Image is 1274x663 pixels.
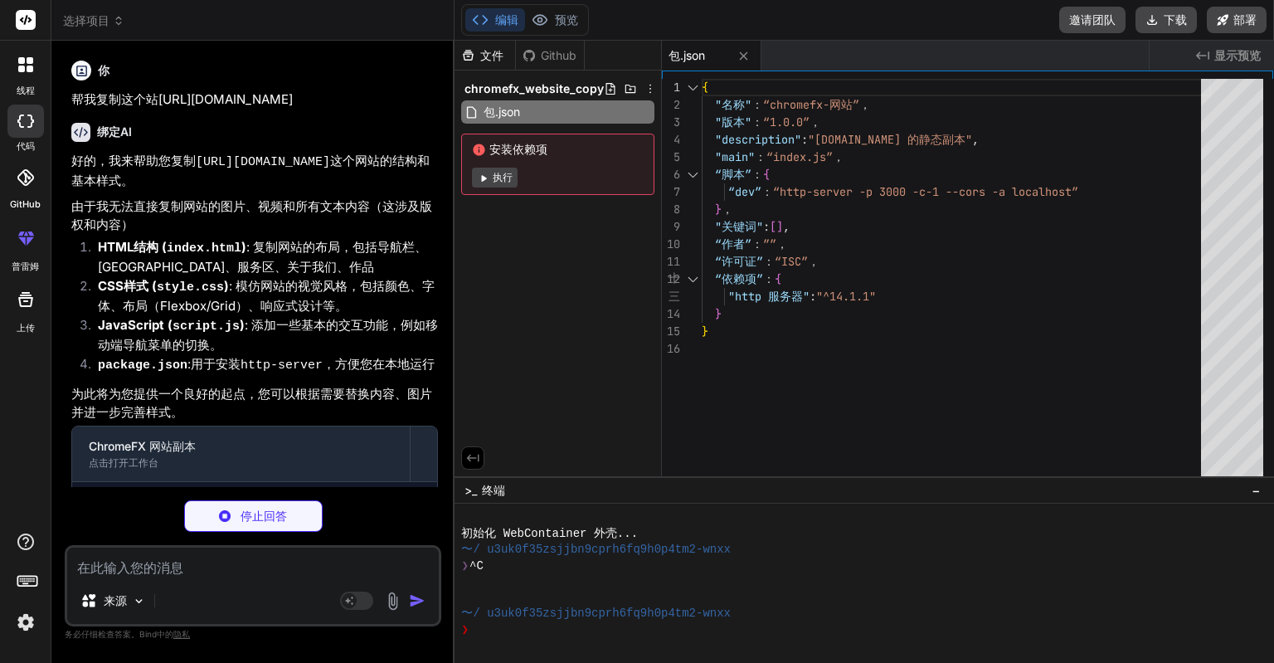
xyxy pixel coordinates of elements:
[98,63,109,77] font: 你
[98,278,435,314] font: : 模仿网站的视觉风格，包括颜色、字体、布局（Flexbox/Grid）、响应式设计等。
[187,356,241,372] font: :用于安装
[972,132,979,147] font: ,
[763,115,810,129] font: “1.0.0”
[132,594,146,608] img: 挑选模型
[673,149,680,164] font: 5
[755,149,766,164] font: ：
[173,629,190,639] font: 隐私
[97,124,132,139] font: 绑定AI
[751,97,763,112] font: ：
[673,132,680,147] font: 4
[776,236,788,251] font: ，
[728,184,761,199] font: “dev”
[98,239,427,275] font: : 复制网站的布局，包括导航栏、[GEOGRAPHIC_DATA]、服务区、关于我们、作品
[801,132,808,147] font: :
[157,280,224,295] code: style.css
[167,241,241,256] code: index.html
[816,289,876,304] font: "^14.1.1"
[702,324,708,339] font: }
[715,219,763,234] font: "关键词"
[667,341,680,356] font: 16
[461,559,469,573] font: ❯
[810,289,816,304] font: :
[673,219,680,234] font: 9
[669,48,705,62] font: 包.json
[495,12,518,27] font: 编辑
[383,592,402,611] img: 依恋
[12,261,39,272] font: 普雷姆
[751,115,763,129] font: ：
[715,115,751,129] font: "版本"
[480,48,503,62] font: 文件
[464,81,604,95] font: chromefx_website_copy
[810,115,821,129] font: ，
[770,219,776,234] font: [
[461,543,731,556] font: 〜/ u3uk0f35zsjjbn9cprh6fq9h0p4tm2-wnxx
[98,358,187,373] code: package.json
[98,317,438,353] font: : 添加一些基本的交互功能，例如移动端导航菜单的切换。
[667,306,680,321] font: 14
[715,149,755,164] font: "main"
[715,306,722,321] font: }
[12,608,40,636] img: 设置
[71,386,432,421] font: 为此将为您提供一个良好的起点，您可以根据需要替换内容、图片并进一步完善样式。
[766,149,833,164] font: “index.js”
[482,483,505,497] font: 终端
[715,271,763,286] font: “依赖项”
[104,593,127,607] font: 来源
[484,105,520,119] font: 包.json
[409,592,425,609] img: 图标
[773,184,1078,199] font: “http-server -p 3000 -c-1 --cors -a localhost”
[71,153,196,168] font: 好的，我来帮助您复制
[682,166,703,183] div: 单击即可折叠范围。
[682,271,703,288] div: 单击即可折叠范围。
[241,509,287,523] font: 停止回答
[1135,7,1197,33] button: 下载
[196,155,330,169] code: [URL][DOMAIN_NAME]
[808,254,819,269] font: ，
[669,271,680,304] font: 十三
[461,527,638,540] font: 初始化 WebContainer 外壳...
[673,97,680,112] font: 2
[673,115,680,129] font: 3
[472,168,518,188] button: 执行
[682,79,703,96] div: 单击即可折叠范围。
[667,254,680,269] font: 11
[72,427,410,481] button: ChromeFX 网站副本点击打开工作台
[667,324,680,339] font: 15
[702,80,708,95] font: {
[673,202,680,217] font: 8
[763,219,770,234] font: :
[17,85,35,96] font: 线程
[89,456,158,469] font: 点击打开工作台
[1214,48,1261,62] font: 显示预览
[63,13,109,27] font: 选择项目
[555,12,578,27] font: 预览
[469,559,484,573] font: ^C
[65,629,157,639] font: 务必仔细检查答案。Bind
[751,236,763,251] font: ：
[728,289,810,304] font: "http 服务器"
[525,8,585,32] button: 预览
[776,219,783,234] font: ]
[224,278,229,294] font: )
[715,97,751,112] font: "名称"
[859,97,871,112] font: ，
[241,239,246,255] font: )
[493,171,513,183] font: 执行
[715,202,722,217] font: }
[157,629,173,639] font: 中的
[673,184,680,199] font: 7
[783,219,790,234] font: ,
[98,239,167,255] font: HTML结构 (
[98,317,173,333] font: JavaScript (
[775,271,781,286] font: {
[461,607,731,620] font: 〜/ u3uk0f35zsjjbn9cprh6fq9h0p4tm2-wnxx
[71,91,293,107] font: 帮我复制这个站[URL][DOMAIN_NAME]
[763,271,775,286] font: ：
[323,356,435,372] font: ，方便您在本地运行
[464,483,477,497] font: >_
[541,48,576,62] font: Github
[461,623,469,636] font: ❯
[10,198,41,210] font: GitHub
